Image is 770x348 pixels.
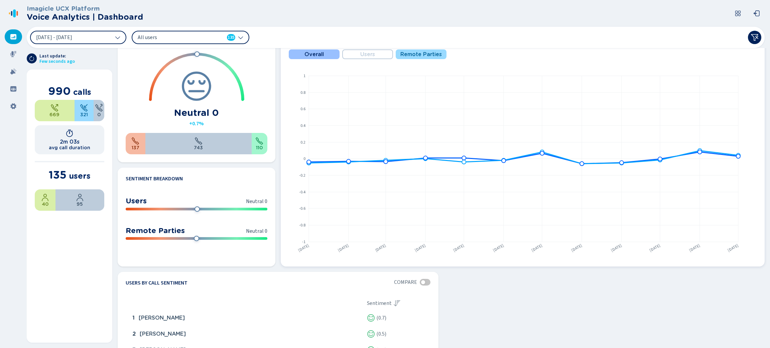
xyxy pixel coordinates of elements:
[303,156,305,162] text: 0
[76,193,84,201] svg: user-profile
[27,12,143,22] h2: Voice Analytics | Dashboard
[115,35,120,40] svg: chevron-down
[10,33,17,40] svg: dashboard-filled
[414,243,427,253] text: [DATE]
[194,145,203,150] span: 743
[10,51,17,57] svg: mic-fill
[130,311,364,325] div: Anthony Genna
[610,243,623,253] text: [DATE]
[41,193,49,201] svg: user-profile
[5,99,22,114] div: Settings
[367,300,392,306] span: Sentiment
[35,189,55,211] div: 29.63%
[648,243,661,253] text: [DATE]
[256,145,263,150] span: 110
[75,100,94,121] div: 32.42%
[189,121,204,127] span: +0.7%
[66,129,74,137] svg: timer
[126,133,145,154] div: 13.84%
[69,171,91,181] span: users
[49,145,90,150] h2: avg call duration
[367,299,430,307] div: Sentiment
[145,133,252,154] div: 75.05%
[97,112,101,117] span: 0
[367,314,375,322] svg: icon-emoji-smile
[376,315,386,321] span: (0.7)
[94,100,104,121] div: 0%
[304,51,324,57] span: Overall
[80,112,88,117] span: 321
[36,35,72,40] span: [DATE] - [DATE]
[748,31,761,44] button: Clear filters
[80,104,88,112] svg: telephone-inbound
[252,133,267,154] div: 11.11%
[299,189,305,195] text: -0.4
[5,64,22,79] div: Alarms
[95,104,103,112] svg: unknown-call
[751,33,759,41] svg: funnel-disabled
[299,206,305,211] text: -0.6
[140,331,186,337] span: [PERSON_NAME]
[30,31,126,44] button: [DATE] - [DATE]
[131,137,139,145] svg: call
[400,51,442,57] span: Remote Parties
[132,331,136,337] span: 2
[300,90,305,96] text: 0.8
[48,84,71,98] span: 990
[300,140,305,145] text: 0.2
[39,53,75,59] span: Last update:
[180,70,213,102] svg: icon-emoji-neutral
[246,198,267,205] span: Neutral 0
[299,222,305,228] text: -0.8
[753,10,760,17] svg: box-arrow-left
[174,107,219,118] h1: Neutral 0
[77,201,83,207] span: 95
[393,299,401,307] div: Sorted descending, click to sort ascending
[39,59,75,64] span: Few seconds ago
[299,173,305,178] text: -0.2
[289,49,340,59] button: Overall
[394,279,417,285] span: Compare
[374,243,387,253] text: [DATE]
[49,168,67,181] span: 135
[367,330,375,338] div: Positive sentiment
[132,145,139,150] span: 137
[297,243,310,253] text: [DATE]
[195,137,203,145] svg: call
[393,299,401,307] svg: sortDescending
[238,35,243,40] svg: chevron-down
[10,85,17,92] svg: groups-filled
[337,243,350,253] text: [DATE]
[5,47,22,61] div: Recordings
[50,104,58,112] svg: telephone-outbound
[35,100,75,121] div: 67.58%
[139,315,185,321] span: [PERSON_NAME]
[138,34,215,41] span: All users
[367,314,375,322] div: Positive sentiment
[73,87,91,97] span: calls
[452,243,465,253] text: [DATE]
[126,176,183,182] h4: Sentiment Breakdown
[342,49,393,59] button: Users
[228,34,235,41] span: 135
[396,49,446,59] button: Remote Parties
[367,330,375,338] svg: icon-emoji-smile
[27,5,143,12] h3: Imagicle UCX Platform
[132,315,135,321] span: 1
[376,331,386,337] span: (0.5)
[5,81,22,96] div: Groups
[300,123,305,129] text: 0.4
[303,73,305,79] text: 1
[126,280,187,286] h4: Users by call sentiment
[29,56,34,61] svg: arrow-clockwise
[42,201,48,207] span: 40
[727,243,740,253] text: [DATE]
[302,239,305,245] text: -1
[60,139,80,145] h1: 2m 03s
[360,51,375,57] span: Users
[49,112,59,117] span: 669
[688,243,701,253] text: [DATE]
[126,196,147,205] h3: Users
[55,189,104,211] div: 70.37%
[246,227,267,235] span: Neutral 0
